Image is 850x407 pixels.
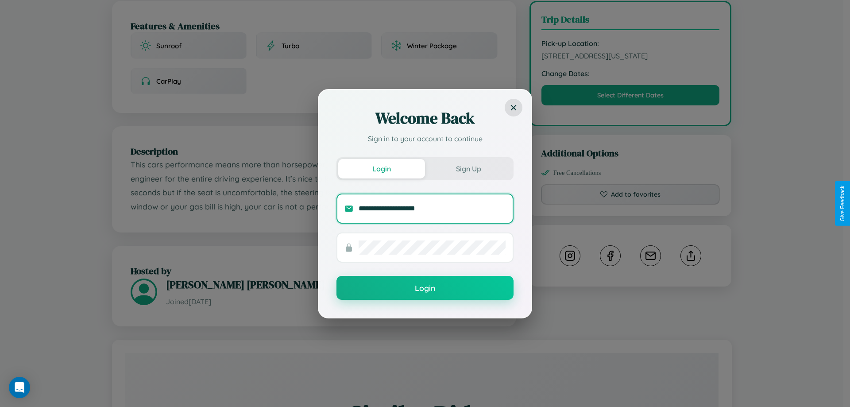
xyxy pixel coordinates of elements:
div: Give Feedback [839,186,846,221]
h2: Welcome Back [336,108,514,129]
button: Login [336,276,514,300]
button: Login [338,159,425,178]
p: Sign in to your account to continue [336,133,514,144]
div: Open Intercom Messenger [9,377,30,398]
button: Sign Up [425,159,512,178]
